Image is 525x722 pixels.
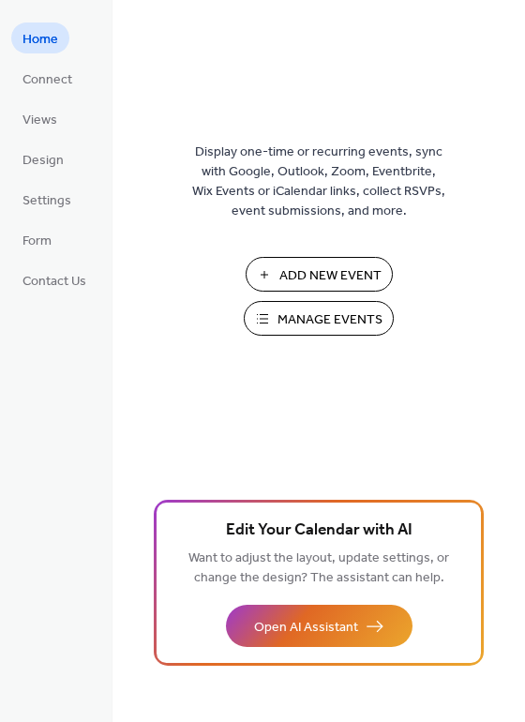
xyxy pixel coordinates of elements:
a: Design [11,143,75,174]
button: Add New Event [246,257,393,292]
span: Manage Events [277,310,382,330]
button: Manage Events [244,301,394,336]
span: Design [22,151,64,171]
a: Settings [11,184,82,215]
span: Settings [22,191,71,211]
button: Open AI Assistant [226,605,412,647]
a: Form [11,224,63,255]
span: Form [22,232,52,251]
a: Connect [11,63,83,94]
span: Want to adjust the layout, update settings, or change the design? The assistant can help. [188,546,449,591]
span: Home [22,30,58,50]
span: Views [22,111,57,130]
a: Home [11,23,69,53]
a: Views [11,103,68,134]
span: Add New Event [279,266,382,286]
span: Open AI Assistant [254,618,358,638]
span: Edit Your Calendar with AI [226,518,412,544]
span: Connect [22,70,72,90]
a: Contact Us [11,264,97,295]
span: Display one-time or recurring events, sync with Google, Outlook, Zoom, Eventbrite, Wix Events or ... [192,143,445,221]
span: Contact Us [22,272,86,292]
